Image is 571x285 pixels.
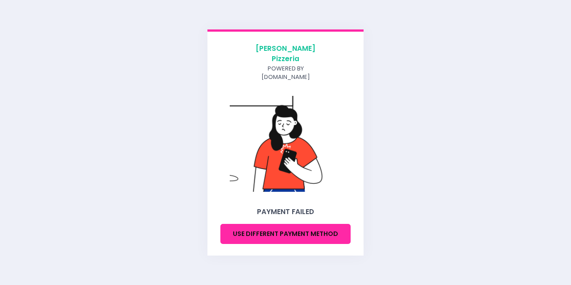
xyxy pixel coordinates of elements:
[220,224,351,244] button: Use different payment method
[249,64,322,82] div: powered by [DOMAIN_NAME]
[230,96,341,192] img: image
[249,43,322,64] a: [PERSON_NAME] Pizzeria
[220,207,351,217] div: Payment Failed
